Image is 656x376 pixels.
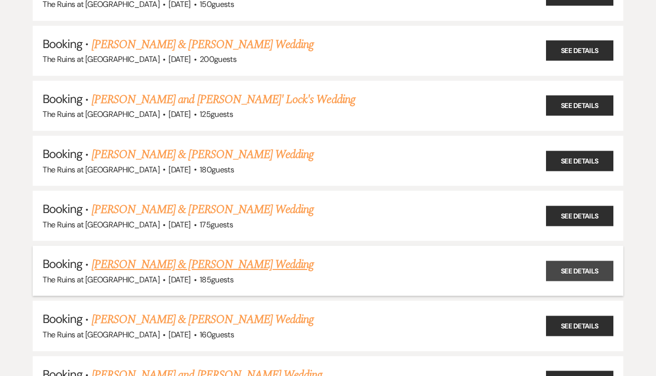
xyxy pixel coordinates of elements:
[43,219,160,230] span: The Ruins at [GEOGRAPHIC_DATA]
[546,151,613,171] a: See Details
[200,274,233,285] span: 185 guests
[43,54,160,64] span: The Ruins at [GEOGRAPHIC_DATA]
[43,256,82,271] span: Booking
[200,164,234,175] span: 180 guests
[92,201,314,218] a: [PERSON_NAME] & [PERSON_NAME] Wedding
[43,109,160,119] span: The Ruins at [GEOGRAPHIC_DATA]
[43,201,82,216] span: Booking
[92,311,314,328] a: [PERSON_NAME] & [PERSON_NAME] Wedding
[200,219,233,230] span: 175 guests
[200,54,236,64] span: 200 guests
[43,91,82,107] span: Booking
[43,164,160,175] span: The Ruins at [GEOGRAPHIC_DATA]
[43,36,82,52] span: Booking
[92,256,314,273] a: [PERSON_NAME] & [PERSON_NAME] Wedding
[546,316,613,336] a: See Details
[168,219,190,230] span: [DATE]
[546,41,613,61] a: See Details
[168,109,190,119] span: [DATE]
[92,36,314,54] a: [PERSON_NAME] & [PERSON_NAME] Wedding
[168,54,190,64] span: [DATE]
[546,261,613,281] a: See Details
[168,274,190,285] span: [DATE]
[200,329,234,340] span: 160 guests
[43,146,82,161] span: Booking
[43,274,160,285] span: The Ruins at [GEOGRAPHIC_DATA]
[43,329,160,340] span: The Ruins at [GEOGRAPHIC_DATA]
[168,164,190,175] span: [DATE]
[546,206,613,226] a: See Details
[546,96,613,116] a: See Details
[92,91,355,108] a: [PERSON_NAME] and [PERSON_NAME]' Lock's Wedding
[168,329,190,340] span: [DATE]
[200,109,233,119] span: 125 guests
[43,311,82,326] span: Booking
[92,146,314,163] a: [PERSON_NAME] & [PERSON_NAME] Wedding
